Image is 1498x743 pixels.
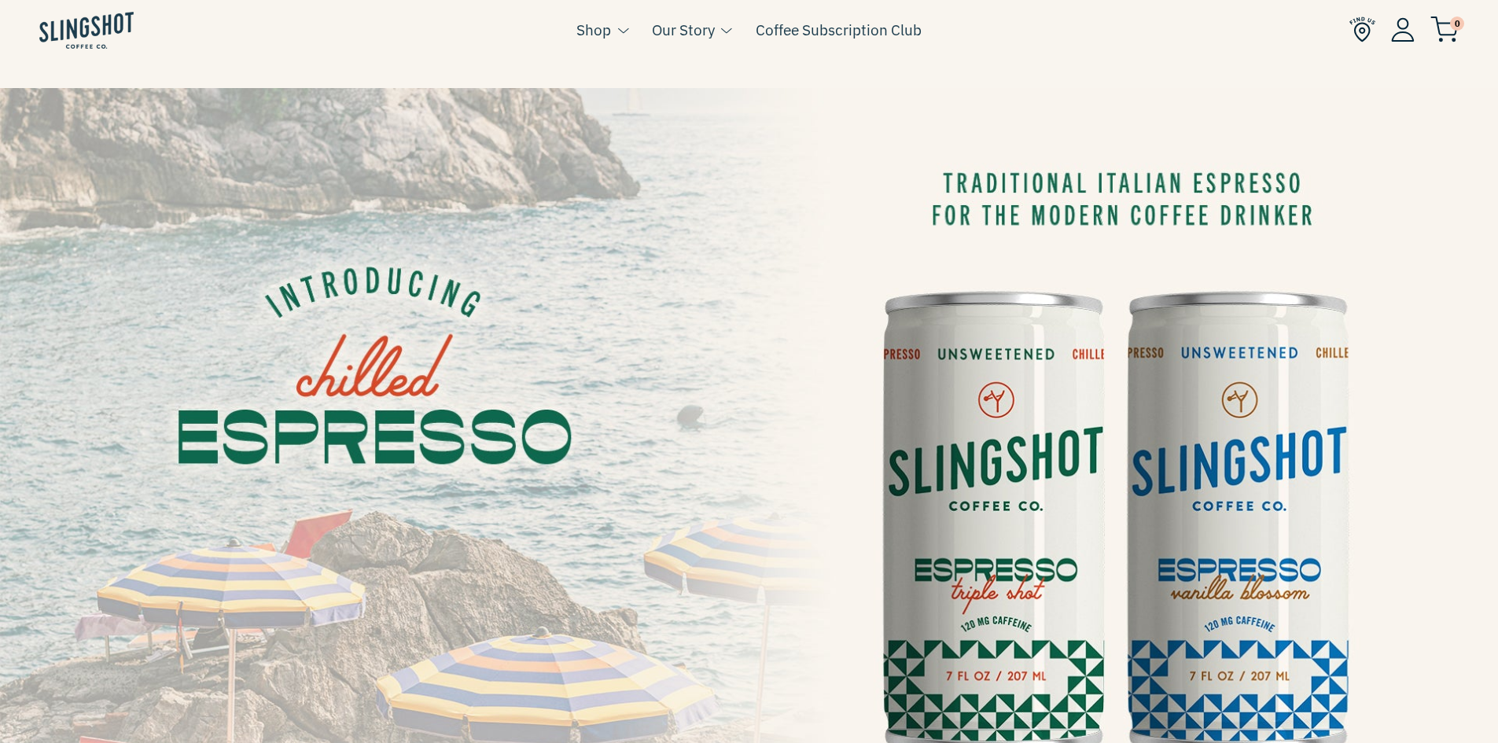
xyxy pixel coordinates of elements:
a: Shop [576,18,611,42]
a: 0 [1430,20,1459,39]
img: cart [1430,17,1459,42]
a: Coffee Subscription Club [756,18,922,42]
img: Account [1391,17,1415,42]
span: 0 [1450,17,1464,31]
a: Our Story [652,18,715,42]
img: Find Us [1349,17,1375,42]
